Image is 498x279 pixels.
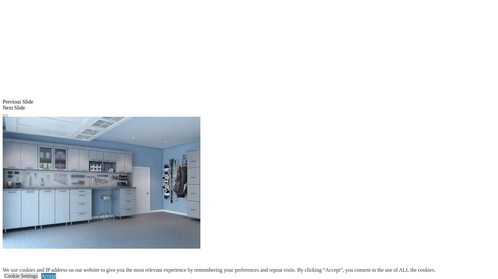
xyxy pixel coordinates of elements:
[3,117,200,249] img: Banner for mobile view
[41,273,56,279] a: Accept
[3,105,495,111] div: Next Slide
[3,267,435,273] div: We use cookies and IP address on our website to give you the most relevant experience by remember...
[3,99,495,105] div: Previous Slide
[4,273,38,279] a: Cookie Settings
[3,114,8,116] button: Click here to pause slide show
